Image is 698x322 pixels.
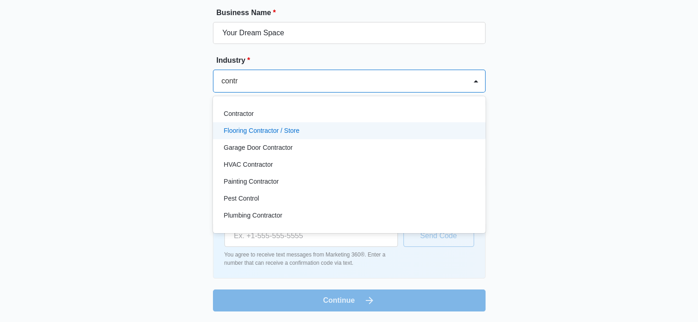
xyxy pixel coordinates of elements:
[224,160,273,169] p: HVAC Contractor
[224,126,300,136] p: Flooring Contractor / Store
[224,225,398,247] input: Ex. +1-555-555-5555
[217,55,489,66] label: Industry
[217,7,489,18] label: Business Name
[224,109,254,119] p: Contractor
[224,251,398,267] p: You agree to receive text messages from Marketing 360®. Enter a number that can receive a confirm...
[224,177,279,186] p: Painting Contractor
[224,194,259,203] p: Pest Control
[224,143,293,153] p: Garage Door Contractor
[224,211,283,220] p: Plumbing Contractor
[213,22,486,44] input: e.g. Jane's Plumbing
